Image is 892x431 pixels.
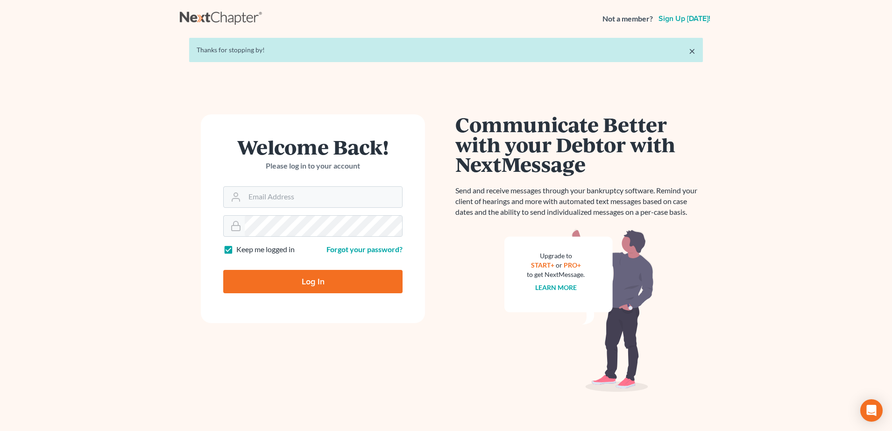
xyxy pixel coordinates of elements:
a: × [689,45,695,57]
strong: Not a member? [602,14,653,24]
input: Log In [223,270,403,293]
img: nextmessage_bg-59042aed3d76b12b5cd301f8e5b87938c9018125f34e5fa2b7a6b67550977c72.svg [504,229,654,392]
label: Keep me logged in [236,244,295,255]
p: Please log in to your account [223,161,403,171]
h1: Communicate Better with your Debtor with NextMessage [455,114,703,174]
a: Learn more [535,283,577,291]
a: PRO+ [564,261,581,269]
div: to get NextMessage. [527,270,585,279]
p: Send and receive messages through your bankruptcy software. Remind your client of hearings and mo... [455,185,703,218]
a: Forgot your password? [326,245,403,254]
input: Email Address [245,187,402,207]
span: or [556,261,562,269]
div: Open Intercom Messenger [860,399,883,422]
div: Upgrade to [527,251,585,261]
h1: Welcome Back! [223,137,403,157]
div: Thanks for stopping by! [197,45,695,55]
a: Sign up [DATE]! [657,15,712,22]
a: START+ [531,261,554,269]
